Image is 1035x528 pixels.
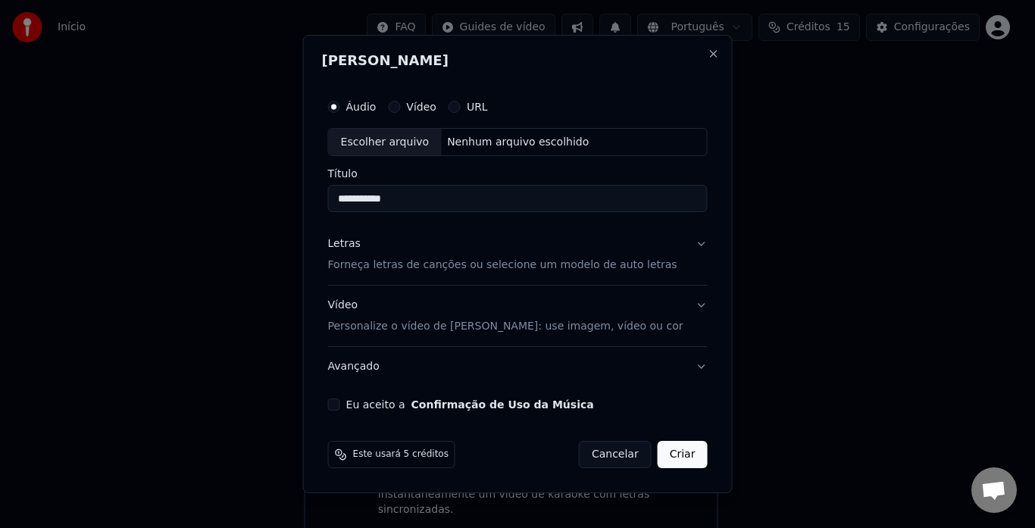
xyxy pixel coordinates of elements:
[328,169,708,180] label: Título
[328,298,683,335] div: Vídeo
[579,441,652,468] button: Cancelar
[328,347,708,386] button: Avançado
[658,441,708,468] button: Criar
[328,237,361,252] div: Letras
[328,225,708,286] button: LetrasForneça letras de canções ou selecione um modelo de auto letras
[406,102,436,112] label: Vídeo
[328,258,677,273] p: Forneça letras de canções ou selecione um modelo de auto letras
[441,135,595,150] div: Nenhum arquivo escolhido
[346,399,594,410] label: Eu aceito a
[329,129,442,156] div: Escolher arquivo
[328,286,708,347] button: VídeoPersonalize o vídeo de [PERSON_NAME]: use imagem, vídeo ou cor
[346,102,377,112] label: Áudio
[328,319,683,334] p: Personalize o vídeo de [PERSON_NAME]: use imagem, vídeo ou cor
[467,102,488,112] label: URL
[411,399,594,410] button: Eu aceito a
[353,448,449,461] span: Este usará 5 créditos
[322,54,714,67] h2: [PERSON_NAME]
